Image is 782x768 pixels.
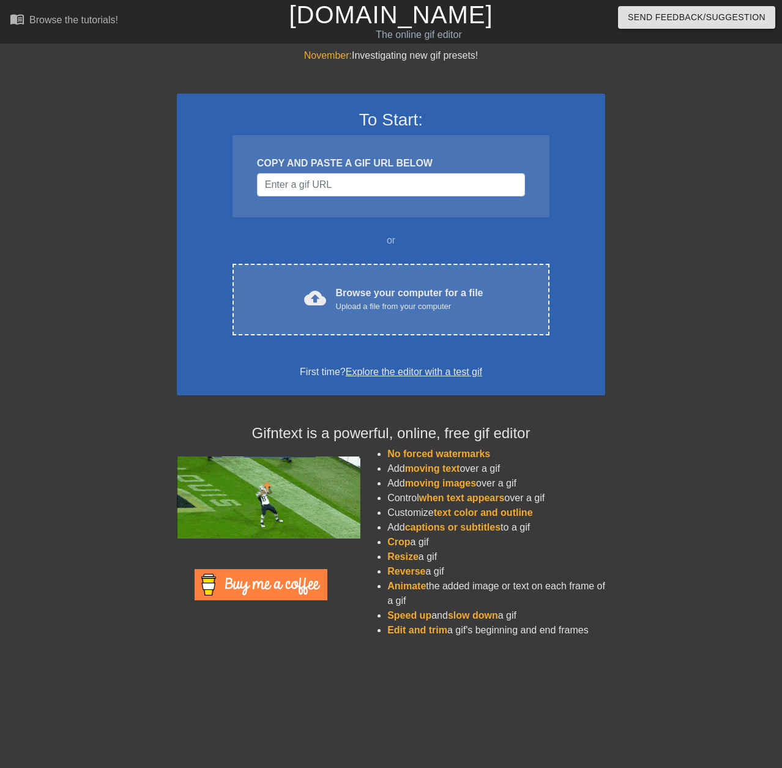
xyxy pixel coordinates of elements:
[387,550,605,564] li: a gif
[257,173,525,196] input: Username
[434,507,533,518] span: text color and outline
[448,610,498,621] span: slow down
[387,491,605,505] li: Control over a gif
[405,463,460,474] span: moving text
[387,623,605,638] li: a gif's beginning and end frames
[387,610,431,621] span: Speed up
[177,48,605,63] div: Investigating new gif presets!
[387,537,410,547] span: Crop
[387,579,605,608] li: the added image or text on each frame of a gif
[193,110,589,130] h3: To Start:
[387,449,490,459] span: No forced watermarks
[177,425,605,442] h4: Gifntext is a powerful, online, free gif editor
[405,522,501,532] span: captions or subtitles
[304,50,352,61] span: November:
[628,10,765,25] span: Send Feedback/Suggestion
[405,478,476,488] span: moving images
[177,457,360,539] img: football_small.gif
[336,300,483,313] div: Upload a file from your computer
[387,461,605,476] li: Add over a gif
[195,569,327,600] img: Buy Me A Coffee
[387,520,605,535] li: Add to a gif
[387,625,447,635] span: Edit and trim
[387,476,605,491] li: Add over a gif
[10,12,118,31] a: Browse the tutorials!
[10,12,24,26] span: menu_book
[387,564,605,579] li: a gif
[387,566,425,576] span: Reverse
[209,233,573,248] div: or
[387,608,605,623] li: and a gif
[387,551,419,562] span: Resize
[419,493,505,503] span: when text appears
[267,28,571,42] div: The online gif editor
[336,286,483,313] div: Browse your computer for a file
[289,1,493,28] a: [DOMAIN_NAME]
[193,365,589,379] div: First time?
[29,15,118,25] div: Browse the tutorials!
[304,287,326,309] span: cloud_upload
[387,581,426,591] span: Animate
[387,505,605,520] li: Customize
[618,6,775,29] button: Send Feedback/Suggestion
[387,535,605,550] li: a gif
[346,367,482,377] a: Explore the editor with a test gif
[257,156,525,171] div: COPY AND PASTE A GIF URL BELOW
